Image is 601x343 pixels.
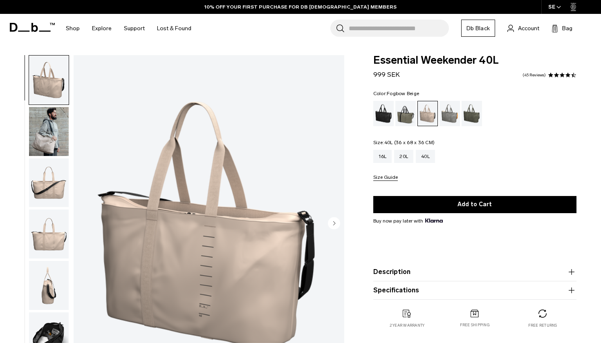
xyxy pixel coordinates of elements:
[507,23,539,33] a: Account
[523,73,546,77] a: 45 reviews
[395,101,416,126] a: Forest Green
[373,101,394,126] a: Black Out
[373,267,576,277] button: Description
[461,20,495,37] a: Db Black
[528,323,557,328] p: Free returns
[373,175,398,181] button: Size Guide
[328,217,340,231] button: Next slide
[29,56,69,105] img: Essential Weekender 40L Fogbow Beige
[29,261,69,310] button: Essential Weekender 40L Fogbow Beige
[373,217,443,225] span: Buy now pay later with
[562,24,572,33] span: Bag
[204,3,397,11] a: 10% OFF YOUR FIRST PURCHASE FOR DB [DEMOGRAPHIC_DATA] MEMBERS
[373,196,576,213] button: Add to Cart
[157,14,191,43] a: Lost & Found
[373,91,419,96] legend: Color:
[29,158,69,207] img: Essential Weekender 40L Fogbow Beige
[29,209,69,259] button: Essential Weekender 40L Fogbow Beige
[384,140,435,145] span: 40L (36 x 68 x 36 CM)
[66,14,80,43] a: Shop
[29,158,69,208] button: Essential Weekender 40L Fogbow Beige
[373,140,435,145] legend: Size:
[29,107,69,156] button: Essential Weekender 40L Fogbow Beige
[460,322,490,328] p: Free shipping
[416,150,435,163] a: 40L
[60,14,197,43] nav: Main Navigation
[373,150,392,163] a: 16L
[373,55,576,66] span: Essential Weekender 40L
[29,107,69,156] img: Essential Weekender 40L Fogbow Beige
[462,101,482,126] a: Moss Green
[124,14,145,43] a: Support
[29,261,69,310] img: Essential Weekender 40L Fogbow Beige
[518,24,539,33] span: Account
[29,55,69,105] button: Essential Weekender 40L Fogbow Beige
[373,285,576,295] button: Specifications
[387,91,419,96] span: Fogbow Beige
[92,14,112,43] a: Explore
[440,101,460,126] a: Sand Grey
[373,71,400,78] span: 999 SEK
[394,150,413,163] a: 20L
[29,209,69,258] img: Essential Weekender 40L Fogbow Beige
[552,23,572,33] button: Bag
[425,218,443,223] img: {"height" => 20, "alt" => "Klarna"}
[417,101,438,126] a: Fogbow Beige
[390,323,425,328] p: 2 year warranty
